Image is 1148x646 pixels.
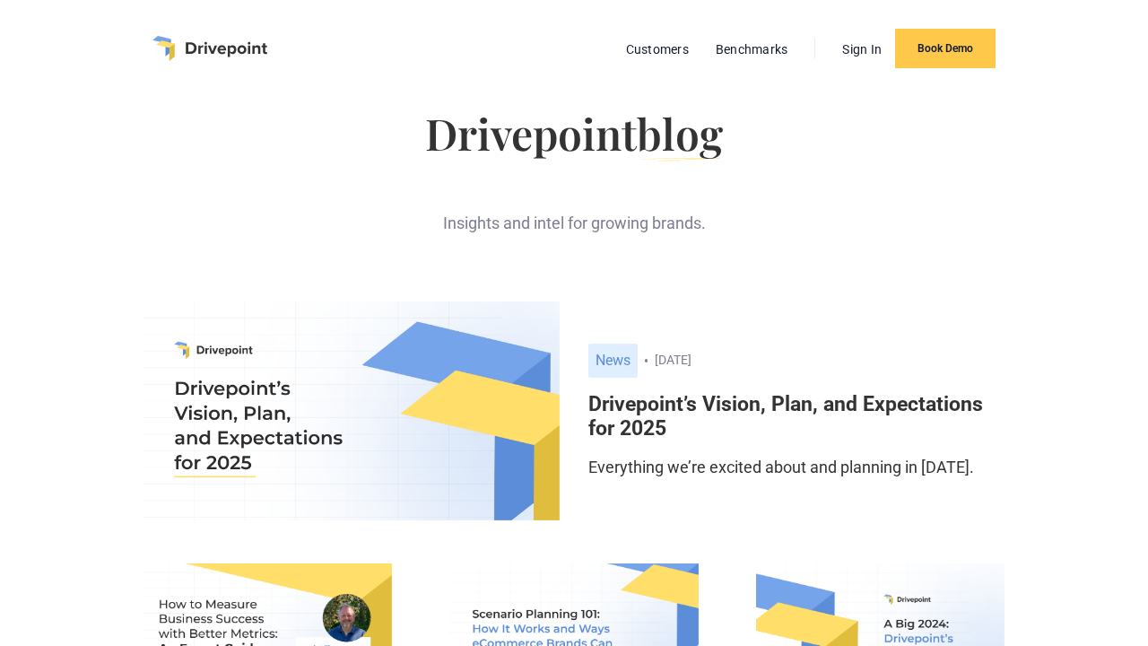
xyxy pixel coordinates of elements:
[895,29,996,68] a: Book Demo
[588,344,638,378] div: News
[143,111,1004,154] h1: Drivepoint
[588,344,1004,478] a: News[DATE]Drivepoint’s Vision, Plan, and Expectations for 2025Everything we’re excited about and ...
[588,456,1004,478] p: Everything we’re excited about and planning in [DATE].
[707,38,797,61] a: Benchmarks
[637,104,723,161] span: blog
[152,36,267,61] a: home
[143,183,1004,234] div: Insights and intel for growing brands.
[588,392,1004,441] h6: Drivepoint’s Vision, Plan, and Expectations for 2025
[655,353,1004,368] div: [DATE]
[833,38,891,61] a: Sign In
[617,38,698,61] a: Customers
